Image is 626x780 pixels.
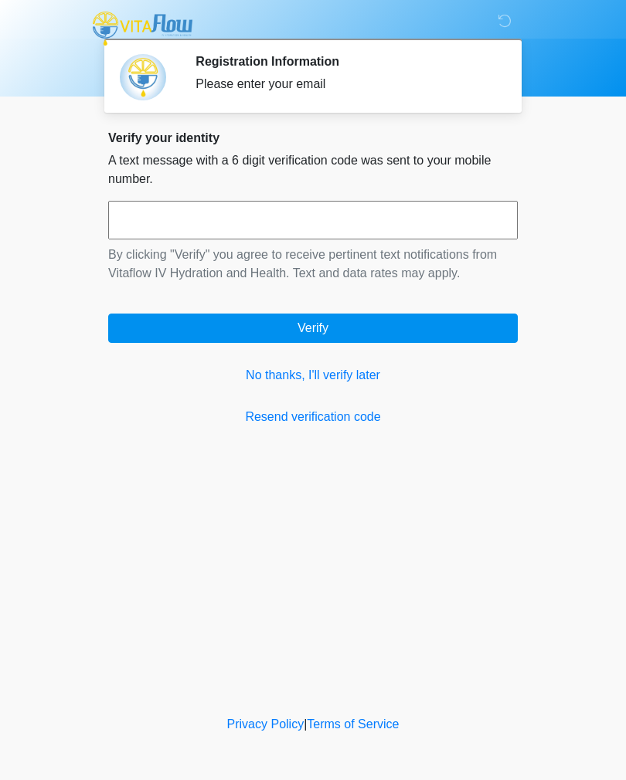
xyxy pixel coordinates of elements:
a: Terms of Service [307,717,399,731]
p: By clicking "Verify" you agree to receive pertinent text notifications from Vitaflow IV Hydration... [108,246,518,283]
div: Please enter your email [196,75,495,93]
a: Resend verification code [108,408,518,426]
a: No thanks, I'll verify later [108,366,518,385]
h2: Verify your identity [108,131,518,145]
img: Vitaflow IV Hydration and Health Logo [93,12,192,46]
h2: Registration Information [196,54,495,69]
a: | [304,717,307,731]
a: Privacy Policy [227,717,304,731]
button: Verify [108,314,518,343]
p: A text message with a 6 digit verification code was sent to your mobile number. [108,151,518,188]
img: Agent Avatar [120,54,166,100]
